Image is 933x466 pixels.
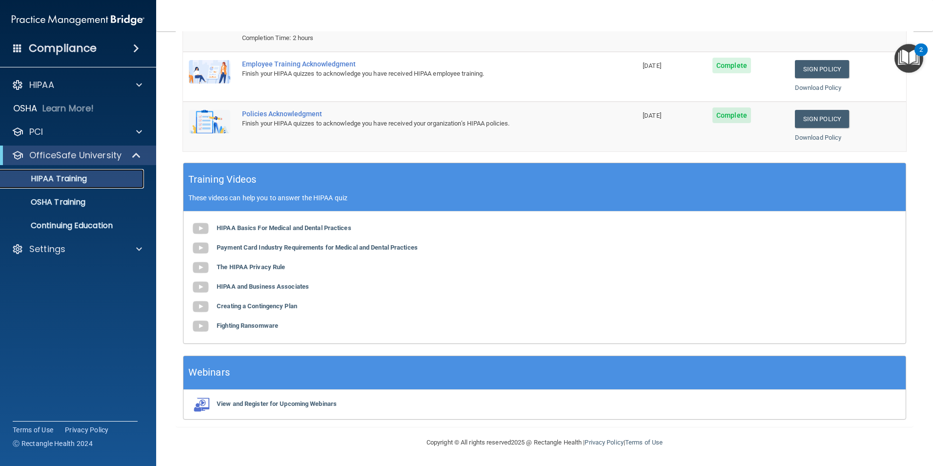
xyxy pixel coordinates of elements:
[795,110,849,128] a: Sign Policy
[242,68,588,80] div: Finish your HIPAA quizzes to acknowledge you have received HIPAA employee training.
[894,44,923,73] button: Open Resource Center, 2 new notifications
[242,32,588,44] div: Completion Time: 2 hours
[795,84,842,91] a: Download Policy
[6,174,87,184] p: HIPAA Training
[242,110,588,118] div: Policies Acknowledgment
[191,258,210,277] img: gray_youtube_icon.38fcd6cc.png
[217,322,278,329] b: Fighting Ransomware
[712,107,751,123] span: Complete
[919,50,923,63] div: 2
[65,425,109,435] a: Privacy Policy
[12,126,142,138] a: PCI
[29,79,54,91] p: HIPAA
[795,25,854,32] a: Download Certificate
[764,397,921,436] iframe: Drift Widget Chat Controller
[643,62,661,69] span: [DATE]
[12,79,142,91] a: HIPAA
[585,439,623,446] a: Privacy Policy
[242,60,588,68] div: Employee Training Acknowledgment
[191,238,210,258] img: gray_youtube_icon.38fcd6cc.png
[217,224,351,232] b: HIPAA Basics For Medical and Dental Practices
[217,283,309,290] b: HIPAA and Business Associates
[13,425,53,435] a: Terms of Use
[217,302,297,310] b: Creating a Contingency Plan
[29,42,97,55] h4: Compliance
[191,219,210,238] img: gray_youtube_icon.38fcd6cc.png
[191,297,210,317] img: gray_youtube_icon.38fcd6cc.png
[795,60,849,78] a: Sign Policy
[191,277,210,297] img: gray_youtube_icon.38fcd6cc.png
[217,263,285,271] b: The HIPAA Privacy Rule
[217,400,337,407] b: View and Register for Upcoming Webinars
[42,103,94,114] p: Learn More!
[29,243,65,255] p: Settings
[188,194,901,202] p: These videos can help you to answer the HIPAA quiz
[643,112,661,119] span: [DATE]
[366,427,723,458] div: Copyright © All rights reserved 2025 @ Rectangle Health | |
[188,171,257,188] h5: Training Videos
[625,439,663,446] a: Terms of Use
[13,103,38,114] p: OSHA
[217,244,418,251] b: Payment Card Industry Requirements for Medical and Dental Practices
[795,134,842,141] a: Download Policy
[6,197,85,207] p: OSHA Training
[188,364,230,381] h5: Webinars
[12,149,142,161] a: OfficeSafe University
[12,243,142,255] a: Settings
[191,317,210,336] img: gray_youtube_icon.38fcd6cc.png
[12,10,144,30] img: PMB logo
[13,439,93,448] span: Ⓒ Rectangle Health 2024
[6,221,140,231] p: Continuing Education
[242,118,588,129] div: Finish your HIPAA quizzes to acknowledge you have received your organization’s HIPAA policies.
[29,149,122,161] p: OfficeSafe University
[712,58,751,73] span: Complete
[191,397,210,412] img: webinarIcon.c7ebbf15.png
[29,126,43,138] p: PCI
